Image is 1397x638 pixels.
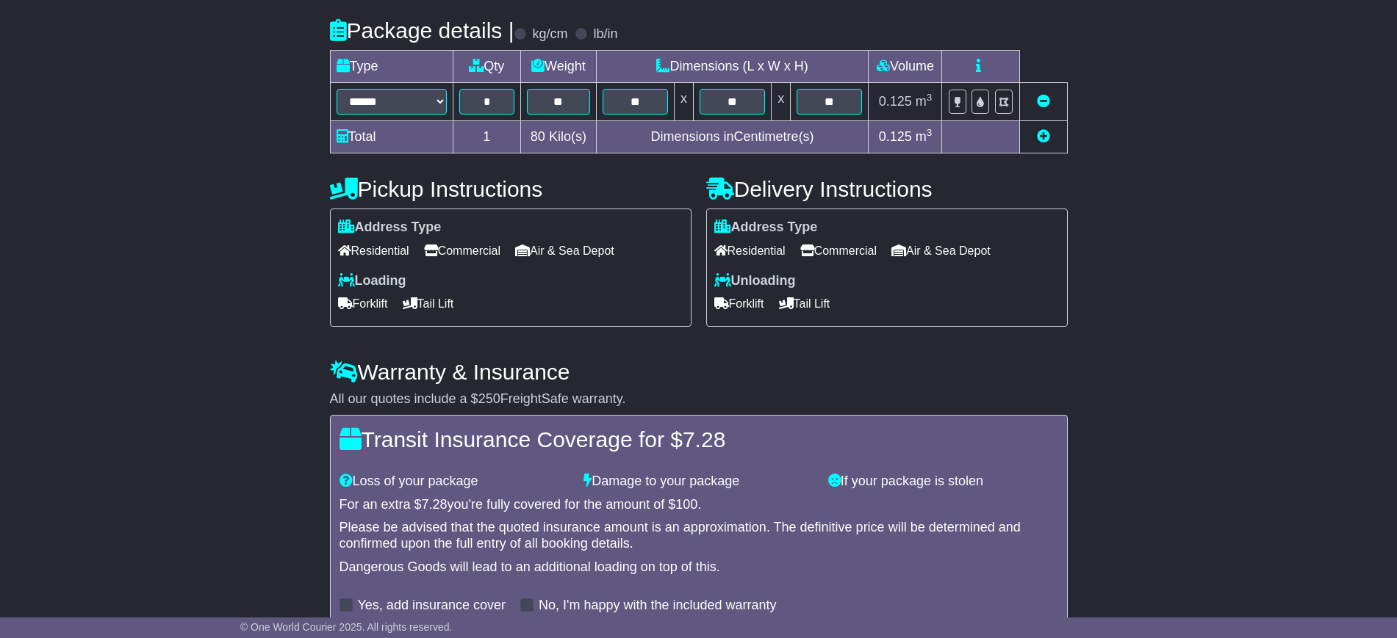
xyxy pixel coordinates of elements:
[330,121,453,153] td: Total
[576,474,821,490] div: Damage to your package
[675,497,697,512] span: 100
[340,520,1058,551] div: Please be advised that the quoted insurance amount is an approximation. The definitive price will...
[927,92,933,103] sup: 3
[340,497,1058,513] div: For an extra $ you're fully covered for the amount of $ .
[869,51,942,83] td: Volume
[674,83,693,121] td: x
[330,18,514,43] h4: Package details |
[515,239,614,262] span: Air & Sea Depot
[338,273,406,289] label: Loading
[478,391,500,406] span: 250
[532,26,567,43] label: kg/cm
[800,239,877,262] span: Commercial
[358,598,506,614] label: Yes, add insurance cover
[714,220,818,236] label: Address Type
[593,26,617,43] label: lb/in
[539,598,777,614] label: No, I'm happy with the included warranty
[772,83,791,121] td: x
[330,391,1068,407] div: All our quotes include a $ FreightSafe warranty.
[714,292,764,315] span: Forklift
[879,129,912,144] span: 0.125
[596,51,869,83] td: Dimensions (L x W x H)
[338,239,409,262] span: Residential
[521,121,597,153] td: Kilo(s)
[879,94,912,109] span: 0.125
[1037,129,1050,144] a: Add new item
[531,129,545,144] span: 80
[927,127,933,138] sup: 3
[706,177,1068,201] h4: Delivery Instructions
[240,621,453,633] span: © One World Courier 2025. All rights reserved.
[714,273,796,289] label: Unloading
[330,51,453,83] td: Type
[330,177,692,201] h4: Pickup Instructions
[403,292,454,315] span: Tail Lift
[453,121,521,153] td: 1
[821,474,1066,490] div: If your package is stolen
[596,121,869,153] td: Dimensions in Centimetre(s)
[330,360,1068,384] h4: Warranty & Insurance
[779,292,830,315] span: Tail Lift
[338,292,388,315] span: Forklift
[332,474,577,490] div: Loss of your package
[521,51,597,83] td: Weight
[338,220,442,236] label: Address Type
[683,427,725,452] span: 7.28
[422,497,448,512] span: 7.28
[714,239,786,262] span: Residential
[340,427,1058,452] h4: Transit Insurance Coverage for $
[424,239,500,262] span: Commercial
[916,129,933,144] span: m
[891,239,991,262] span: Air & Sea Depot
[453,51,521,83] td: Qty
[916,94,933,109] span: m
[1037,94,1050,109] a: Remove this item
[340,559,1058,576] div: Dangerous Goods will lead to an additional loading on top of this.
